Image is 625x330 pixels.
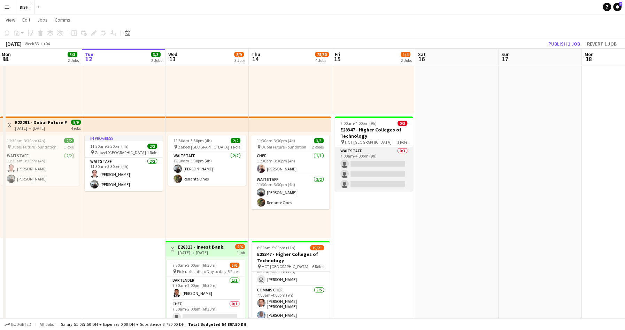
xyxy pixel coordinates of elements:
span: 25/30 [315,52,329,57]
div: [DATE] → [DATE] [15,126,67,131]
button: Publish 1 job [546,39,583,48]
span: Zabeel [GEOGRAPHIC_DATA] [95,150,146,155]
span: 17 [500,55,510,63]
span: 1 Role [147,150,157,155]
button: DISH [14,0,34,14]
span: 3/3 [314,138,324,143]
span: 0/3 [398,121,407,126]
span: All jobs [38,322,55,327]
span: 3/3 [151,52,161,57]
div: 4 Jobs [315,58,329,63]
h3: E28313 - Invest Bank [178,244,223,250]
a: 2 [613,3,622,11]
span: 16 [417,55,426,63]
span: 3/3 [68,52,77,57]
button: Revert 1 job [584,39,619,48]
span: 5 Roles [227,269,239,274]
app-job-card: 11:30am-3:30pm (4h)3/3 Dubai Future Foundation2 RolesChef1/111:30am-3:30pm (4h)[PERSON_NAME]Waits... [251,135,329,209]
app-card-role: Waitstaff2/211:30am-3:30pm (4h)[PERSON_NAME][PERSON_NAME] [85,158,163,191]
span: Budgeted [11,322,31,327]
span: 2/2 [231,138,240,143]
span: 12 [84,55,93,63]
span: Dubai Future Foundation [11,144,56,150]
button: Budgeted [3,321,32,328]
app-card-role: Chef1/111:30am-3:30pm (4h)[PERSON_NAME] [251,152,329,176]
span: 5/6 [230,263,239,268]
span: 11:30am-3:30pm (4h) [90,144,129,149]
div: 1 job [237,249,245,255]
span: Mon [2,51,11,57]
span: 9/9 [71,120,81,125]
span: 11:30am-3:30pm (4h) [7,138,45,143]
span: 7:00am-4:00pm (9h) [340,121,377,126]
a: Jobs [34,15,51,24]
span: 1 Role [64,144,74,150]
span: Week 33 [23,41,40,46]
span: Sun [501,51,510,57]
span: 19/21 [310,245,324,250]
a: Edit [20,15,33,24]
span: 8/9 [234,52,244,57]
div: [DATE] → [DATE] [178,250,223,255]
app-job-card: 7:00am-4:00pm (9h)0/3E28347 - Higher Colleges of Technology HCT [GEOGRAPHIC_DATA]1 RoleWaitstaff0... [335,116,413,191]
span: HCT [GEOGRAPHIC_DATA] [262,264,308,269]
span: 14 [250,55,260,63]
span: Thu [252,51,260,57]
h3: E28291 - Dubai Future Foundation Day 1 [15,119,67,126]
span: 2/2 [147,144,157,149]
div: +04 [43,41,50,46]
span: 11:30am-3:30pm (4h) [257,138,295,143]
app-job-card: In progress11:30am-3:30pm (4h)2/2 Zabeel [GEOGRAPHIC_DATA]1 RoleWaitstaff2/211:30am-3:30pm (4h)[P... [85,135,163,191]
span: 2/2 [64,138,74,143]
div: 2 Jobs [68,58,79,63]
span: Dubai Future Foundation [261,144,306,150]
div: In progress [85,135,163,141]
app-card-role: Waitstaff2/211:30am-3:30pm (4h)[PERSON_NAME]Renante Ones [251,176,329,209]
span: Pick up location: Day to day, near [GEOGRAPHIC_DATA] [177,269,227,274]
span: Tue [85,51,93,57]
span: 1/4 [401,52,410,57]
span: 11:30am-3:30pm (4h) [173,138,212,143]
app-card-role: Bartender1/17:30am-2:00pm (6h30m)[PERSON_NAME] [167,276,245,300]
div: 3 Jobs [234,58,245,63]
span: Mon [585,51,594,57]
span: 2 [619,2,622,6]
span: 2 Roles [312,144,324,150]
span: 6 Roles [312,264,324,269]
span: Sat [418,51,426,57]
span: 1 Role [230,144,240,150]
span: 5/6 [235,244,245,249]
span: Edit [22,17,30,23]
app-job-card: 11:30am-3:30pm (4h)2/2 Zabeel [GEOGRAPHIC_DATA]1 RoleWaitstaff2/211:30am-3:30pm (4h)[PERSON_NAME]... [168,135,246,186]
span: Comms [55,17,70,23]
span: 1 Role [397,139,407,145]
div: [DATE] [6,40,22,47]
span: Jobs [37,17,48,23]
h3: E28347 - Higher Colleges of Technology [335,127,413,139]
app-job-card: 11:30am-3:30pm (4h)2/2 Dubai Future Foundation1 RoleWaitstaff2/211:30am-3:30pm (4h)[PERSON_NAME][... [1,135,79,186]
span: 7:30am-2:00pm (6h30m) [172,263,217,268]
app-card-role: Waitstaff2/211:30am-3:30pm (4h)[PERSON_NAME][PERSON_NAME] [1,152,79,186]
div: 4 jobs [71,125,81,131]
app-card-role: Supervisor1/16:00am-5:00pm (11h) [PERSON_NAME] [252,263,330,286]
span: 15 [334,55,340,63]
div: 2 Jobs [151,58,162,63]
span: 6:00am-5:00pm (11h) [257,245,295,250]
a: View [3,15,18,24]
span: Total Budgeted 54 867.50 DH [188,322,246,327]
h3: E28347 - Higher Colleges of Technology [252,251,330,264]
span: View [6,17,15,23]
span: HCT [GEOGRAPHIC_DATA] [345,139,392,145]
app-card-role: Waitstaff2/211:30am-3:30pm (4h)[PERSON_NAME]Renante Ones [168,152,246,186]
span: 11 [1,55,11,63]
span: Wed [168,51,177,57]
span: Fri [335,51,340,57]
div: Salary 51 087.50 DH + Expenses 0.00 DH + Subsistence 3 780.00 DH = [61,322,246,327]
app-card-role: Waitstaff0/37:00am-4:00pm (9h) [335,147,413,191]
div: 2 Jobs [401,58,412,63]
